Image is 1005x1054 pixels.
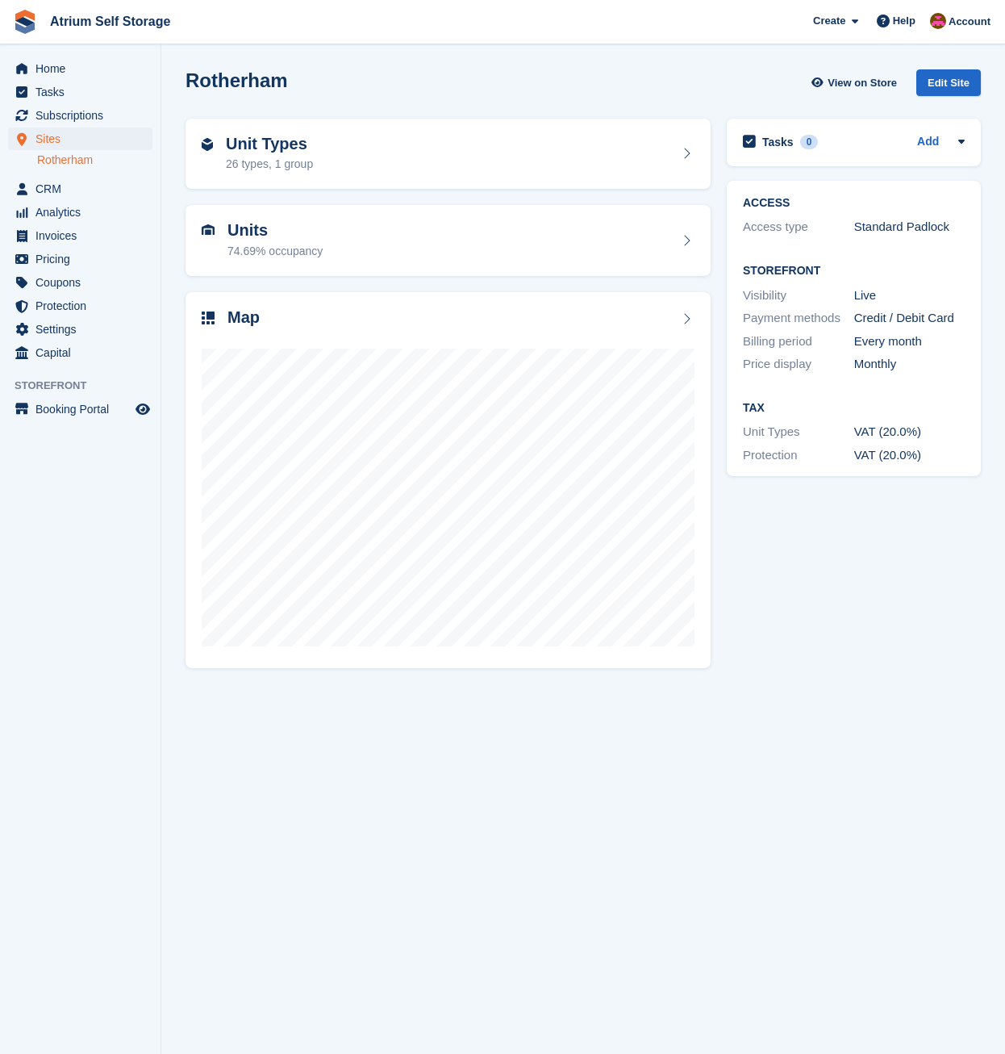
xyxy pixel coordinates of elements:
[8,398,152,420] a: menu
[743,287,854,305] div: Visibility
[949,14,990,30] span: Account
[743,218,854,236] div: Access type
[762,135,794,149] h2: Tasks
[35,271,132,294] span: Coupons
[854,309,965,328] div: Credit / Debit Card
[854,355,965,374] div: Monthly
[743,402,965,415] h2: Tax
[743,197,965,210] h2: ACCESS
[8,271,152,294] a: menu
[8,201,152,224] a: menu
[35,128,132,150] span: Sites
[854,287,965,305] div: Live
[227,221,323,240] h2: Units
[916,69,981,96] div: Edit Site
[202,312,215,324] img: map-icn-33ee37083ee616e46c38cad1a60f524a97daa1e2b2c8c0bc3eb3415660979fc1.svg
[809,69,903,96] a: View on Store
[133,399,152,419] a: Preview store
[8,318,152,341] a: menu
[930,13,946,29] img: Mark Rhodes
[35,248,132,270] span: Pricing
[917,133,939,152] a: Add
[743,333,854,351] div: Billing period
[226,135,313,153] h2: Unit Types
[8,104,152,127] a: menu
[743,355,854,374] div: Price display
[227,308,260,327] h2: Map
[35,178,132,200] span: CRM
[813,13,845,29] span: Create
[8,248,152,270] a: menu
[8,57,152,80] a: menu
[13,10,37,34] img: stora-icon-8386f47178a22dfd0bd8f6a31ec36ba5ce8667c1dd55bd0f319d3a0aa187defe.svg
[893,13,915,29] span: Help
[916,69,981,102] a: Edit Site
[35,318,132,341] span: Settings
[854,333,965,351] div: Every month
[35,398,132,420] span: Booking Portal
[8,224,152,247] a: menu
[44,8,177,35] a: Atrium Self Storage
[35,224,132,247] span: Invoices
[743,265,965,278] h2: Storefront
[37,153,152,168] a: Rotherham
[8,341,152,364] a: menu
[35,201,132,224] span: Analytics
[35,57,132,80] span: Home
[186,69,288,91] h2: Rotherham
[743,446,854,465] div: Protection
[743,423,854,441] div: Unit Types
[15,378,161,394] span: Storefront
[8,128,152,150] a: menu
[8,81,152,103] a: menu
[854,423,965,441] div: VAT (20.0%)
[202,138,213,151] img: unit-type-icn-2b2737a686de81e16bb02015468b77c625bbabd49415b5ef34ead5e3b44a266d.svg
[226,156,313,173] div: 26 types, 1 group
[35,81,132,103] span: Tasks
[800,135,819,149] div: 0
[8,178,152,200] a: menu
[35,295,132,317] span: Protection
[202,224,215,236] img: unit-icn-7be61d7bf1b0ce9d3e12c5938cc71ed9869f7b940bace4675aadf7bd6d80202e.svg
[854,218,965,236] div: Standard Padlock
[854,446,965,465] div: VAT (20.0%)
[8,295,152,317] a: menu
[35,104,132,127] span: Subscriptions
[35,341,132,364] span: Capital
[743,309,854,328] div: Payment methods
[186,292,711,669] a: Map
[227,243,323,260] div: 74.69% occupancy
[828,75,897,91] span: View on Store
[186,119,711,190] a: Unit Types 26 types, 1 group
[186,205,711,276] a: Units 74.69% occupancy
